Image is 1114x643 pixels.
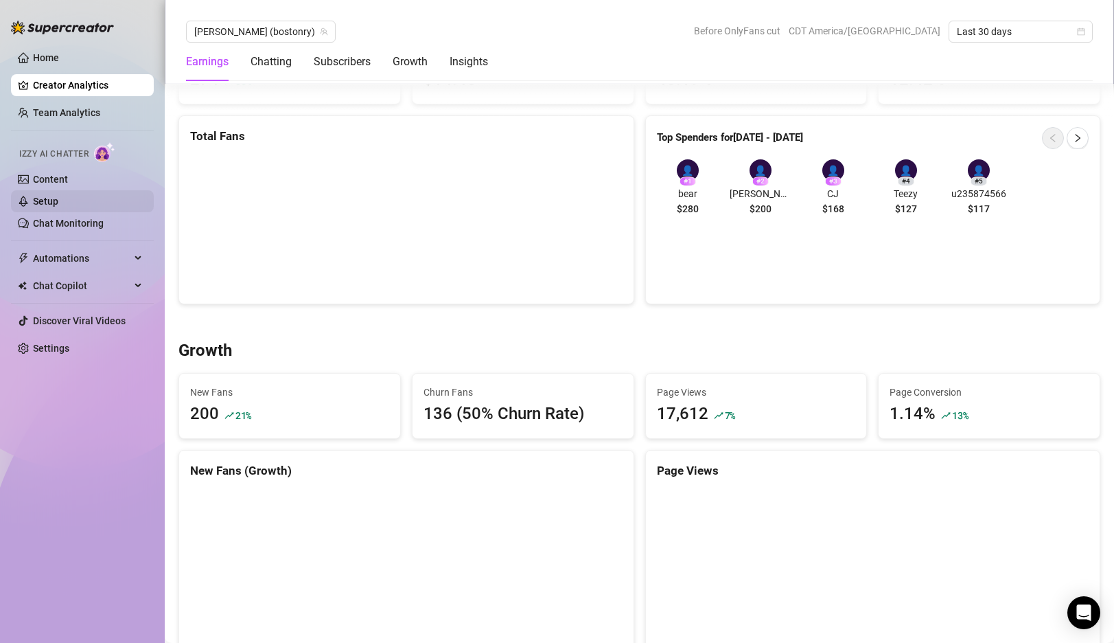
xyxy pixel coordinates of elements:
a: Setup [33,196,58,207]
span: [PERSON_NAME] [730,186,791,201]
span: Automations [33,247,130,269]
div: # 1 [680,177,696,186]
span: 7 % [725,409,735,422]
span: CJ [802,186,864,201]
span: $168 [822,201,844,216]
div: 200 [190,401,219,427]
div: 1.14% [890,401,936,427]
span: $117 [968,201,990,216]
div: 👤 [895,159,917,181]
div: 👤 [677,159,699,181]
span: 13 % [952,409,968,422]
span: Last 30 days [957,21,1084,42]
span: rise [714,411,723,420]
span: 21 % [235,409,251,422]
span: Page Conversion [890,385,1089,400]
div: # 3 [825,177,842,186]
h3: Growth [178,340,232,362]
span: Ryan (bostonry) [194,21,327,42]
div: New Fans (Growth) [190,462,623,480]
a: Discover Viral Videos [33,315,126,326]
div: 👤 [750,159,771,181]
span: $280 [677,201,699,216]
div: Earnings [186,54,229,70]
span: Before OnlyFans cut [694,21,780,41]
span: Teezy [875,186,937,201]
span: Izzy AI Chatter [19,148,89,161]
span: $127 [895,201,917,216]
span: calendar [1077,27,1085,36]
div: Total Fans [190,127,623,146]
span: Page Views [657,385,856,400]
div: Growth [393,54,428,70]
a: Team Analytics [33,107,100,118]
div: 👤 [968,159,990,181]
span: bear [657,186,719,201]
a: Settings [33,343,69,354]
div: 17,612 [657,401,708,427]
span: $200 [750,201,771,216]
span: Churn Fans [423,385,623,400]
a: Chat Monitoring [33,218,104,229]
img: Chat Copilot [18,281,27,291]
a: Creator Analytics [33,74,143,96]
div: # 5 [971,177,987,186]
div: Page Views [657,462,1089,480]
div: Insights [450,54,488,70]
div: Subscribers [314,54,371,70]
div: Open Intercom Messenger [1067,596,1100,629]
a: Content [33,174,68,185]
span: rise [224,411,234,420]
article: Top Spenders for [DATE] - [DATE] [657,130,803,146]
div: # 4 [898,177,914,186]
span: CDT America/[GEOGRAPHIC_DATA] [789,21,940,41]
span: New Fans [190,385,389,400]
span: rise [941,411,951,420]
div: Chatting [251,54,292,70]
span: right [1073,133,1082,143]
div: 👤 [822,159,844,181]
img: logo-BBDzfeDw.svg [11,21,114,34]
span: Chat Copilot [33,275,130,297]
div: # 2 [752,177,769,186]
span: u235874566 [948,186,1010,201]
span: thunderbolt [18,253,29,264]
div: 136 (50% Churn Rate) [423,401,623,427]
img: AI Chatter [94,142,115,162]
a: Home [33,52,59,63]
span: team [320,27,328,36]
